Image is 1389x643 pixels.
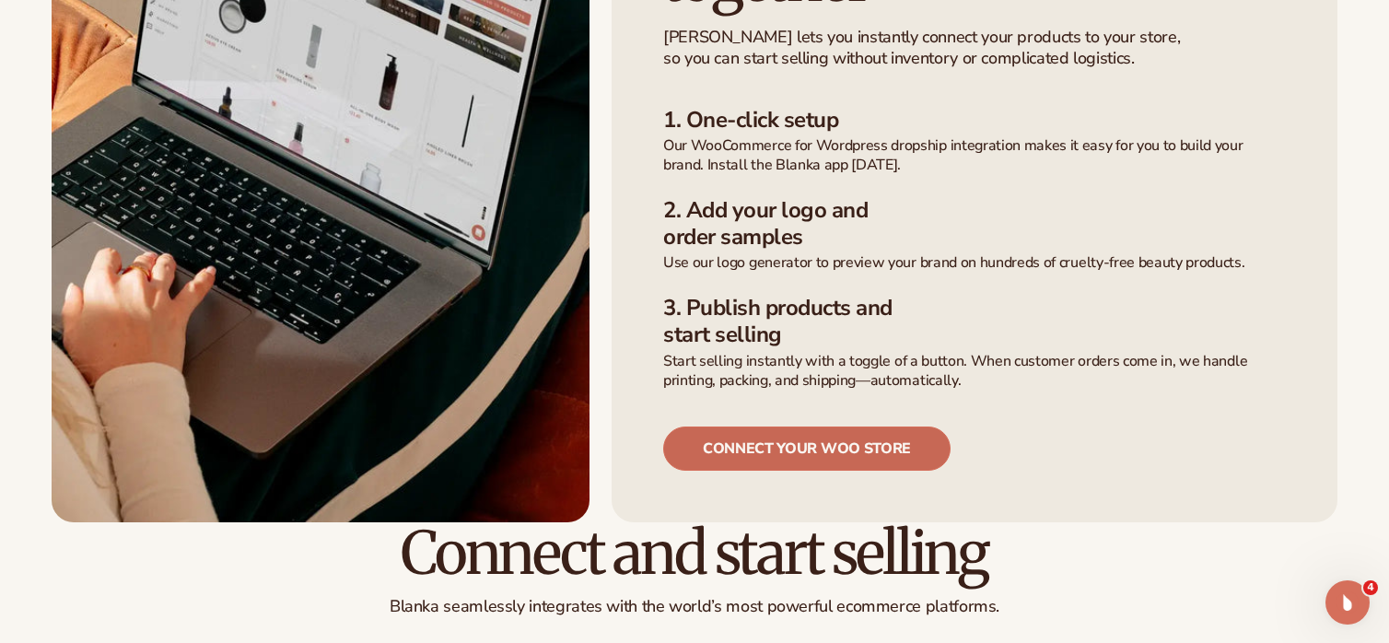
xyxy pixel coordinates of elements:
[663,295,1286,348] h3: 3. Publish products and start selling
[663,427,951,471] a: connect your woo store
[663,107,1286,134] h3: 1. One-click setup
[52,522,1337,584] h2: Connect and start selling
[663,352,1286,391] p: Start selling instantly with a toggle of a button. When customer orders come in, we handle printi...
[52,596,1337,617] p: Blanka seamlessly integrates with the world’s most powerful ecommerce platforms.
[663,27,1184,70] p: [PERSON_NAME] lets you instantly connect your products to your store, so you can start selling wi...
[663,253,1286,273] p: Use our logo generator to preview your brand on hundreds of cruelty-free beauty products.
[663,136,1286,175] p: Our WooCommerce for Wordpress dropship integration makes it easy for you to build your brand. Ins...
[663,197,1286,251] h3: 2. Add your logo and order samples
[1363,580,1378,595] span: 4
[1325,580,1370,625] iframe: Intercom live chat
